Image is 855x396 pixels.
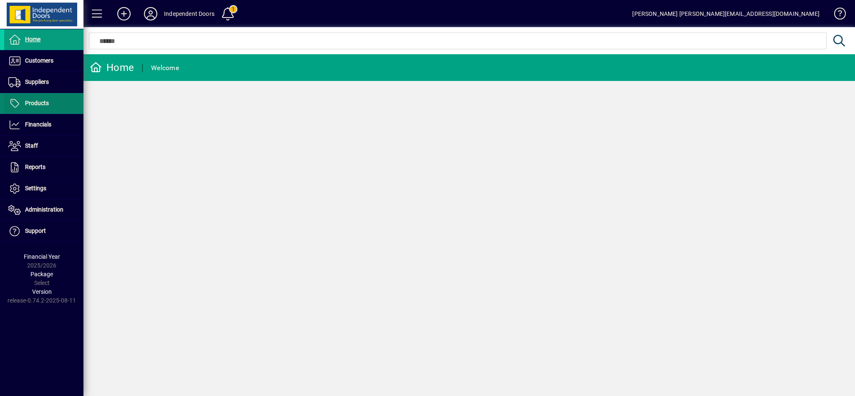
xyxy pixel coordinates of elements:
span: Version [32,288,52,295]
span: Settings [25,185,46,192]
span: Products [25,100,49,106]
span: Suppliers [25,78,49,85]
a: Support [4,221,83,242]
span: Support [25,227,46,234]
a: Customers [4,50,83,71]
button: Add [111,6,137,21]
a: Reports [4,157,83,178]
div: Home [90,61,134,74]
div: [PERSON_NAME] [PERSON_NAME][EMAIL_ADDRESS][DOMAIN_NAME] [632,7,820,20]
div: Welcome [151,61,179,75]
span: Staff [25,142,38,149]
a: Knowledge Base [828,2,845,29]
span: Financial Year [24,253,60,260]
span: Home [25,36,40,43]
button: Profile [137,6,164,21]
span: Customers [25,57,53,64]
a: Staff [4,136,83,156]
a: Products [4,93,83,114]
div: Independent Doors [164,7,214,20]
a: Suppliers [4,72,83,93]
span: Package [30,271,53,277]
a: Financials [4,114,83,135]
a: Administration [4,199,83,220]
a: Settings [4,178,83,199]
span: Financials [25,121,51,128]
span: Administration [25,206,63,213]
span: Reports [25,164,45,170]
